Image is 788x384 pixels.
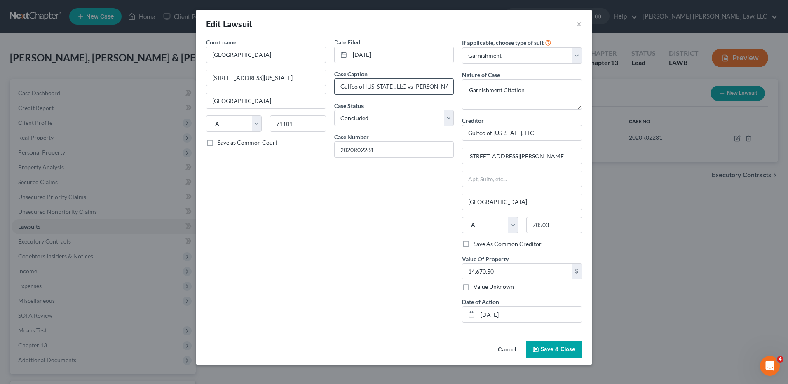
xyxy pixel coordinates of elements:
input: Enter address... [206,70,326,86]
input: Enter zip... [526,217,582,233]
input: Enter address... [462,148,582,164]
input: Search court by name... [206,47,326,63]
span: Save & Close [541,346,575,353]
input: -- [335,79,454,94]
label: Value Unknown [474,283,514,291]
input: Search creditor by name... [462,125,582,141]
label: Date of Action [462,297,499,306]
input: # [335,142,454,157]
label: Save As Common Creditor [474,240,542,248]
span: Creditor [462,117,484,124]
input: Enter city... [462,194,582,210]
span: Case Status [334,102,364,109]
label: If applicable, choose type of suit [462,38,544,47]
div: $ [572,264,582,279]
input: MM/DD/YYYY [478,307,582,322]
span: Edit [206,19,221,29]
label: Save as Common Court [218,138,277,147]
label: Date Filed [334,38,360,47]
button: Save & Close [526,341,582,358]
label: Value Of Property [462,255,509,263]
button: × [576,19,582,29]
input: Enter zip... [270,115,326,132]
span: 4 [777,356,783,363]
span: Court name [206,39,236,46]
label: Case Caption [334,70,368,78]
button: Cancel [491,342,523,358]
input: 0.00 [462,264,572,279]
iframe: Intercom live chat [760,356,780,376]
label: Nature of Case [462,70,500,79]
label: Case Number [334,133,369,141]
span: Lawsuit [223,19,253,29]
input: MM/DD/YYYY [350,47,454,63]
input: Enter city... [206,93,326,109]
input: Apt, Suite, etc... [462,171,582,187]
